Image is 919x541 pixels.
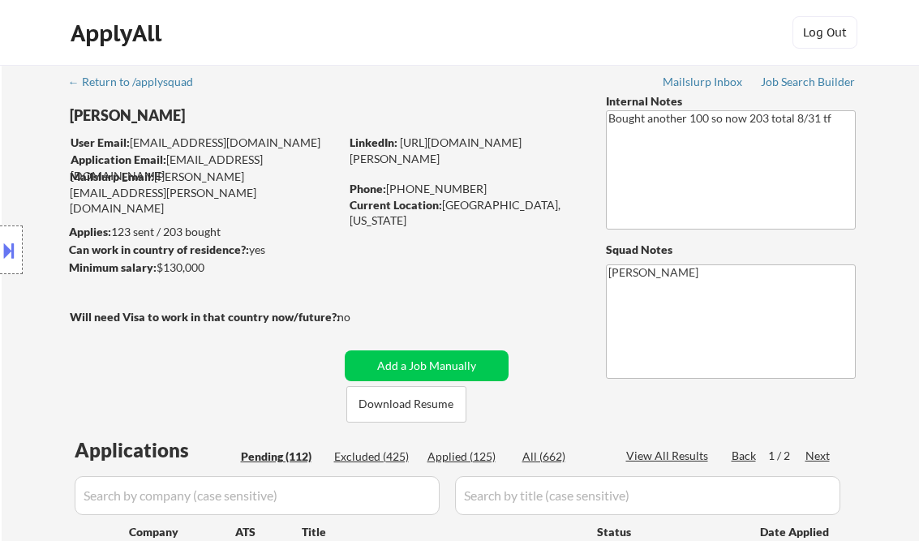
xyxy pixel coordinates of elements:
div: Internal Notes [606,93,856,109]
div: Excluded (425) [334,449,415,465]
div: [GEOGRAPHIC_DATA], [US_STATE] [350,197,579,229]
div: ATS [235,524,302,540]
div: Mailslurp Inbox [663,76,744,88]
a: Mailslurp Inbox [663,75,744,92]
button: Download Resume [346,386,466,423]
div: Applications [75,440,235,460]
div: Title [302,524,582,540]
div: no [337,309,384,325]
input: Search by company (case sensitive) [75,476,440,515]
div: Applied (125) [427,449,509,465]
input: Search by title (case sensitive) [455,476,840,515]
div: Job Search Builder [761,76,856,88]
a: Job Search Builder [761,75,856,92]
div: Next [805,448,831,464]
strong: Phone: [350,182,386,195]
div: Company [129,524,235,540]
div: ApplyAll [71,19,166,47]
div: Date Applied [760,524,831,540]
div: Squad Notes [606,242,856,258]
button: Log Out [792,16,857,49]
div: Back [732,448,758,464]
div: [PHONE_NUMBER] [350,181,579,197]
div: 1 / 2 [768,448,805,464]
div: ← Return to /applysquad [68,76,208,88]
button: Add a Job Manually [345,350,509,381]
div: View All Results [626,448,713,464]
div: All (662) [522,449,603,465]
a: ← Return to /applysquad [68,75,208,92]
strong: Current Location: [350,198,442,212]
div: Pending (112) [241,449,322,465]
strong: LinkedIn: [350,135,397,149]
a: [URL][DOMAIN_NAME][PERSON_NAME] [350,135,522,165]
